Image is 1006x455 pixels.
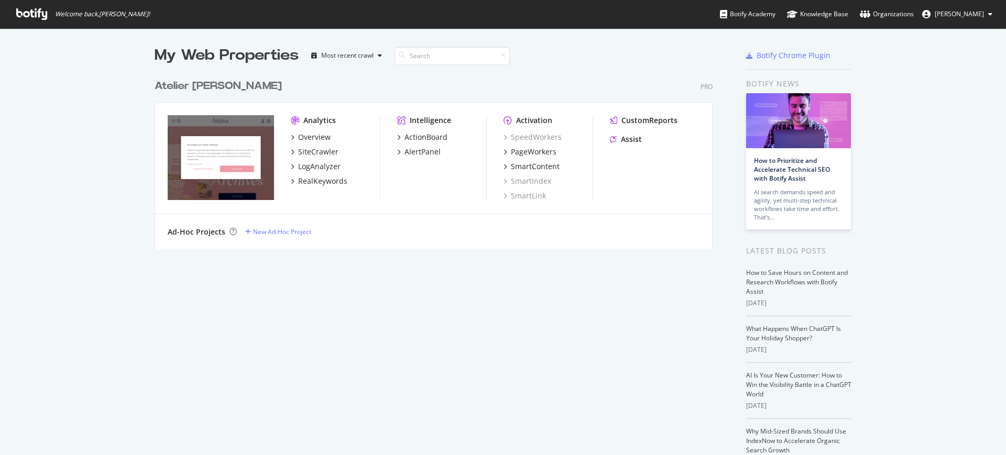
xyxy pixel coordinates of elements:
[746,93,851,148] img: How to Prioritize and Accelerate Technical SEO with Botify Assist
[621,134,642,145] div: Assist
[746,50,830,61] a: Botify Chrome Plugin
[321,52,374,59] div: Most recent crawl
[621,115,677,126] div: CustomReports
[303,115,336,126] div: Analytics
[511,161,560,172] div: SmartContent
[291,132,331,142] a: Overview
[404,132,447,142] div: ActionBoard
[754,156,830,183] a: How to Prioritize and Accelerate Technical SEO with Botify Assist
[746,268,848,296] a: How to Save Hours on Content and Research Workflows with Botify Assist
[395,47,510,65] input: Search
[720,9,775,19] div: Botify Academy
[410,115,451,126] div: Intelligence
[610,115,677,126] a: CustomReports
[914,6,1001,23] button: [PERSON_NAME]
[746,401,851,410] div: [DATE]
[155,79,286,94] a: Atelier [PERSON_NAME]
[746,371,851,398] a: AI Is Your New Customer: How to Win the Visibility Battle in a ChatGPT World
[504,191,546,201] a: SmartLink
[253,227,311,236] div: New Ad-Hoc Project
[245,227,311,236] a: New Ad-Hoc Project
[504,161,560,172] a: SmartContent
[504,147,556,157] a: PageWorkers
[291,161,341,172] a: LogAnalyzer
[746,345,851,354] div: [DATE]
[291,147,338,157] a: SiteCrawler
[155,45,299,66] div: My Web Properties
[404,147,441,157] div: AlertPanel
[55,10,150,18] span: Welcome back, [PERSON_NAME] !
[155,66,721,249] div: grid
[860,9,914,19] div: Organizations
[746,245,851,257] div: Latest Blog Posts
[787,9,848,19] div: Knowledge Base
[168,115,274,200] img: atelier-amaya.com
[757,50,830,61] div: Botify Chrome Plugin
[746,298,851,308] div: [DATE]
[298,147,338,157] div: SiteCrawler
[746,78,851,90] div: Botify news
[298,161,341,172] div: LogAnalyzer
[168,227,225,237] div: Ad-Hoc Projects
[155,79,282,94] div: Atelier [PERSON_NAME]
[701,82,713,91] div: Pro
[511,147,556,157] div: PageWorkers
[516,115,552,126] div: Activation
[298,176,347,186] div: RealKeywords
[610,134,642,145] a: Assist
[504,176,551,186] a: SmartIndex
[307,47,386,64] button: Most recent crawl
[935,9,984,18] span: Adèle Chevalier
[397,132,447,142] a: ActionBoard
[291,176,347,186] a: RealKeywords
[504,132,562,142] a: SpeedWorkers
[746,427,846,454] a: Why Mid-Sized Brands Should Use IndexNow to Accelerate Organic Search Growth
[298,132,331,142] div: Overview
[397,147,441,157] a: AlertPanel
[746,324,841,342] a: What Happens When ChatGPT Is Your Holiday Shopper?
[754,188,843,221] div: AI search demands speed and agility, yet multi-step technical workflows take time and effort. Tha...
